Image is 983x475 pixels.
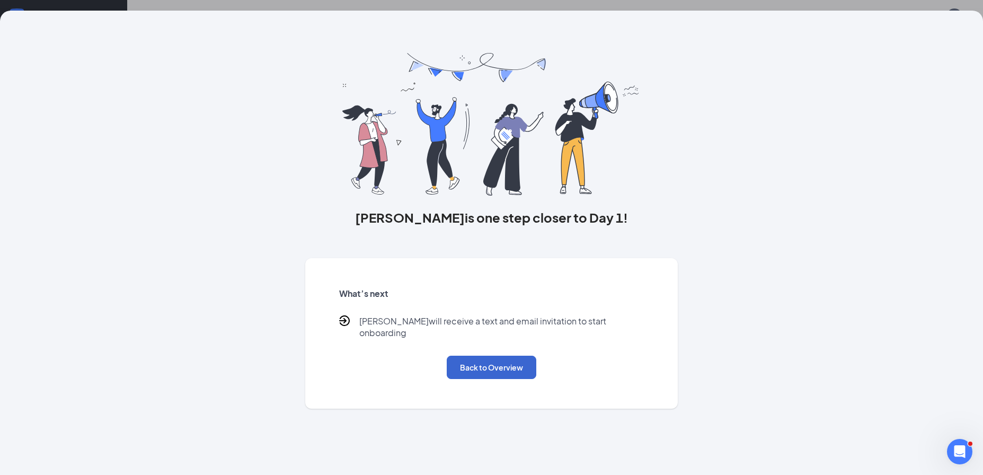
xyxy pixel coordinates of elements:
h3: [PERSON_NAME] is one step closer to Day 1! [305,208,678,226]
button: Back to Overview [447,356,536,379]
h5: What’s next [339,288,644,300]
iframe: Intercom live chat [947,439,972,464]
p: [PERSON_NAME] will receive a text and email invitation to start onboarding [359,315,644,339]
img: you are all set [342,53,641,196]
